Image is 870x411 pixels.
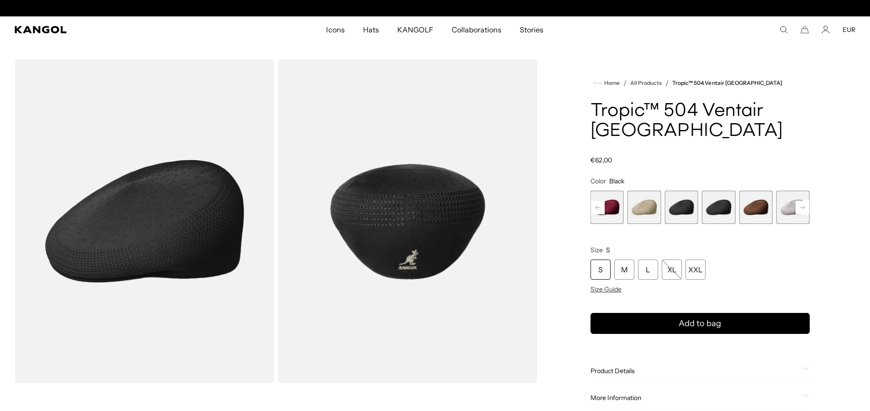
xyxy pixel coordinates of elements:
span: Add to bag [679,317,721,330]
div: 3 of 16 [627,191,661,224]
a: Home [594,79,620,87]
li: / [662,78,669,88]
div: Announcement [341,5,529,12]
div: S [591,260,611,280]
li: / [620,78,627,88]
span: More Information [591,394,799,402]
button: Add to bag [591,313,810,334]
span: Color [591,177,606,185]
div: M [614,260,634,280]
h1: Tropic™ 504 Ventair [GEOGRAPHIC_DATA] [591,101,810,141]
img: color-black [278,59,537,383]
label: Grey [776,191,810,224]
span: Black [609,177,624,185]
slideshow-component: Announcement bar [341,5,529,12]
span: Size Guide [591,285,622,293]
a: All Products [630,80,662,86]
span: Icons [326,16,344,43]
span: Stories [520,16,543,43]
span: €62,00 [591,156,612,164]
summary: Search here [780,26,788,34]
button: EUR [843,26,855,34]
label: Black/Gold [702,191,735,224]
span: S [606,246,610,254]
label: Brown [739,191,772,224]
div: 2 of 16 [591,191,624,224]
label: Beige [627,191,661,224]
a: Account [822,26,830,34]
a: Collaborations [443,16,511,43]
product-gallery: Gallery Viewer [15,59,538,383]
div: 4 of 16 [664,191,698,224]
span: KANGOLF [397,16,433,43]
nav: breadcrumbs [591,78,810,88]
label: Burgundy [591,191,624,224]
div: XL [662,260,682,280]
div: XXL [685,260,706,280]
span: Size [591,246,603,254]
a: KANGOLF [388,16,443,43]
div: L [638,260,658,280]
a: Stories [511,16,553,43]
span: Collaborations [452,16,501,43]
a: Kangol [15,26,216,33]
div: 5 of 16 [702,191,735,224]
span: Product Details [591,367,799,375]
div: 7 of 16 [776,191,810,224]
div: 2 of 2 [341,5,529,12]
a: Hats [354,16,388,43]
img: color-black [15,59,274,383]
label: Black [664,191,698,224]
button: Cart [801,26,809,34]
span: Hats [363,16,379,43]
span: Home [602,80,620,86]
div: 6 of 16 [739,191,772,224]
a: Icons [317,16,353,43]
a: Tropic™ 504 Ventair [GEOGRAPHIC_DATA] [672,80,782,86]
